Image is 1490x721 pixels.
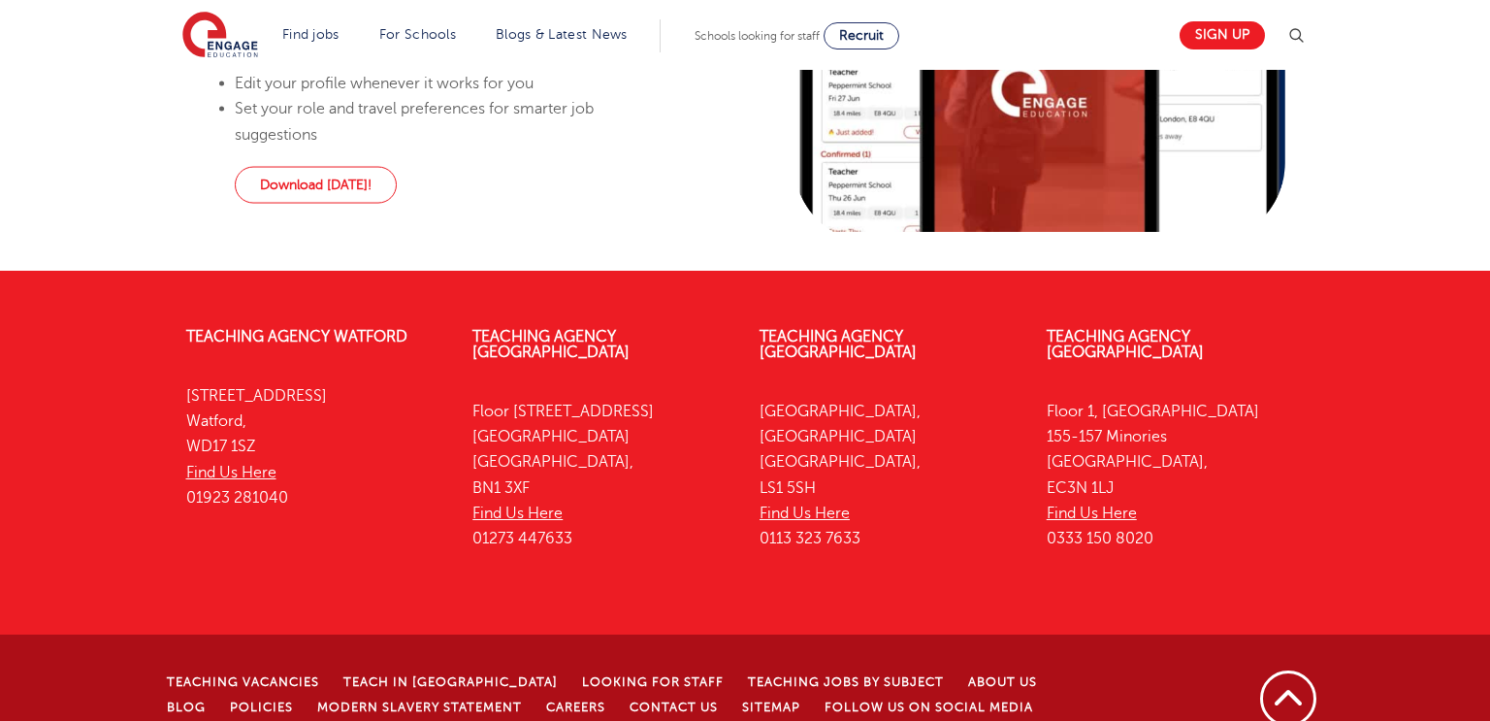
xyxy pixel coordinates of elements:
[1180,21,1265,49] a: Sign up
[825,701,1033,714] a: Follow us on Social Media
[760,328,917,361] a: Teaching Agency [GEOGRAPHIC_DATA]
[546,701,605,714] a: Careers
[186,383,444,510] p: [STREET_ADDRESS] Watford, WD17 1SZ 01923 281040
[182,12,258,60] img: Engage Education
[282,27,340,42] a: Find jobs
[472,328,630,361] a: Teaching Agency [GEOGRAPHIC_DATA]
[582,675,724,689] a: Looking for staff
[1047,328,1204,361] a: Teaching Agency [GEOGRAPHIC_DATA]
[742,701,800,714] a: Sitemap
[695,29,820,43] span: Schools looking for staff
[968,675,1037,689] a: About Us
[235,71,667,96] li: Edit your profile whenever it works for you
[343,675,558,689] a: Teach in [GEOGRAPHIC_DATA]
[496,27,628,42] a: Blogs & Latest News
[186,464,276,481] a: Find Us Here
[167,675,319,689] a: Teaching Vacancies
[472,399,730,552] p: Floor [STREET_ADDRESS] [GEOGRAPHIC_DATA] [GEOGRAPHIC_DATA], BN1 3XF 01273 447633
[824,22,899,49] a: Recruit
[167,701,206,714] a: Blog
[472,505,563,522] a: Find Us Here
[1047,399,1305,552] p: Floor 1, [GEOGRAPHIC_DATA] 155-157 Minories [GEOGRAPHIC_DATA], EC3N 1LJ 0333 150 8020
[748,675,944,689] a: Teaching jobs by subject
[1047,505,1137,522] a: Find Us Here
[630,701,718,714] a: Contact Us
[235,166,397,203] a: Download [DATE]!
[760,399,1018,552] p: [GEOGRAPHIC_DATA], [GEOGRAPHIC_DATA] [GEOGRAPHIC_DATA], LS1 5SH 0113 323 7633
[186,328,407,345] a: Teaching Agency Watford
[317,701,522,714] a: Modern Slavery Statement
[839,28,884,43] span: Recruit
[230,701,293,714] a: Policies
[760,505,850,522] a: Find Us Here
[379,27,456,42] a: For Schools
[235,96,667,147] li: Set your role and travel preferences for smarter job suggestions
